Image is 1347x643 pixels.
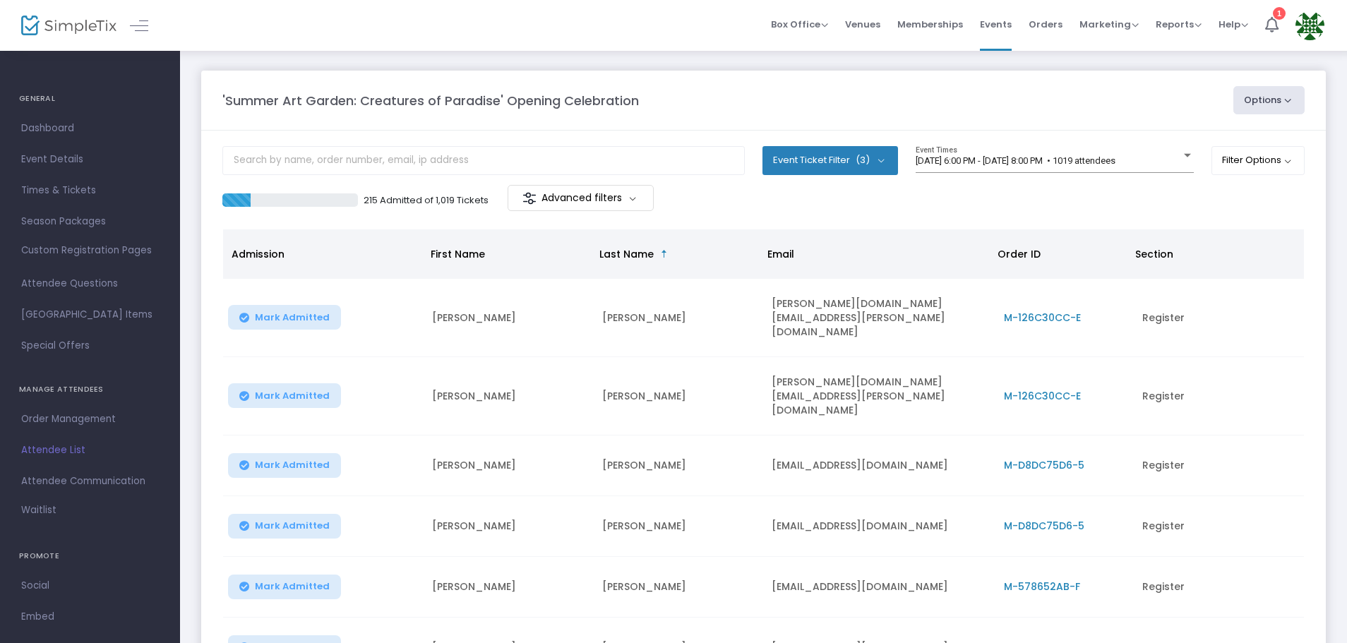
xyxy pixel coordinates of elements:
button: Mark Admitted [228,514,341,539]
span: Attendee Questions [21,275,159,293]
td: Register [1134,279,1304,357]
h4: PROMOTE [19,542,161,570]
button: Mark Admitted [228,383,341,408]
td: [PERSON_NAME] [594,357,764,435]
td: [PERSON_NAME][DOMAIN_NAME][EMAIL_ADDRESS][PERSON_NAME][DOMAIN_NAME] [763,279,995,357]
td: [PERSON_NAME] [594,496,764,557]
button: Mark Admitted [228,453,341,478]
td: [PERSON_NAME] [594,557,764,618]
td: Register [1134,496,1304,557]
span: M-578652AB-F [1004,579,1080,594]
span: Special Offers [21,337,159,355]
td: [PERSON_NAME] [594,279,764,357]
span: Embed [21,608,159,626]
m-panel-title: 'Summer Art Garden: Creatures of Paradise' Opening Celebration [222,91,639,110]
p: 215 Admitted of 1,019 Tickets [364,193,489,208]
span: Mark Admitted [255,390,330,402]
span: Email [767,247,794,261]
span: Last Name [599,247,654,261]
span: M-126C30CC-E [1004,311,1081,325]
span: Dashboard [21,119,159,138]
button: Mark Admitted [228,575,341,599]
td: Register [1134,357,1304,435]
span: Mark Admitted [255,312,330,323]
span: Mark Admitted [255,459,330,471]
button: Filter Options [1211,146,1305,174]
button: Mark Admitted [228,305,341,330]
span: Help [1219,18,1248,31]
span: Memberships [897,6,963,42]
span: Order ID [998,247,1041,261]
td: [PERSON_NAME] [424,496,594,557]
span: Season Packages [21,212,159,231]
td: [PERSON_NAME] [424,557,594,618]
h4: GENERAL [19,85,161,113]
span: Attendee List [21,441,159,459]
span: Orders [1029,6,1062,42]
span: Social [21,577,159,595]
td: Register [1134,557,1304,618]
button: Options [1233,86,1305,114]
td: [PERSON_NAME] [424,279,594,357]
td: [EMAIL_ADDRESS][DOMAIN_NAME] [763,496,995,557]
td: [PERSON_NAME][DOMAIN_NAME][EMAIL_ADDRESS][PERSON_NAME][DOMAIN_NAME] [763,357,995,435]
td: [PERSON_NAME] [594,435,764,496]
div: 1 [1273,7,1286,20]
span: Venues [845,6,880,42]
h4: MANAGE ATTENDEES [19,375,161,404]
span: Sortable [659,248,670,260]
span: Reports [1156,18,1202,31]
span: Order Management [21,410,159,428]
span: Custom Registration Pages [21,244,152,258]
span: (3) [856,155,870,166]
span: Waitlist [21,503,56,517]
img: filter [522,191,537,205]
span: [DATE] 6:00 PM - [DATE] 8:00 PM • 1019 attendees [916,155,1115,166]
span: [GEOGRAPHIC_DATA] Items [21,306,159,324]
td: [PERSON_NAME] [424,435,594,496]
span: Event Details [21,150,159,169]
span: First Name [431,247,485,261]
td: [PERSON_NAME] [424,357,594,435]
td: Register [1134,435,1304,496]
td: [EMAIL_ADDRESS][DOMAIN_NAME] [763,435,995,496]
m-button: Advanced filters [508,185,654,211]
span: Mark Admitted [255,520,330,531]
span: M-126C30CC-E [1004,389,1081,403]
button: Event Ticket Filter(3) [762,146,898,174]
span: Admission [232,247,285,261]
span: Attendee Communication [21,472,159,491]
span: Box Office [771,18,828,31]
span: Mark Admitted [255,581,330,592]
span: Section [1135,247,1173,261]
span: Events [980,6,1012,42]
input: Search by name, order number, email, ip address [222,146,745,175]
span: M-D8DC75D6-5 [1004,519,1084,533]
td: [EMAIL_ADDRESS][DOMAIN_NAME] [763,557,995,618]
span: Times & Tickets [21,181,159,200]
span: Marketing [1079,18,1139,31]
span: M-D8DC75D6-5 [1004,458,1084,472]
